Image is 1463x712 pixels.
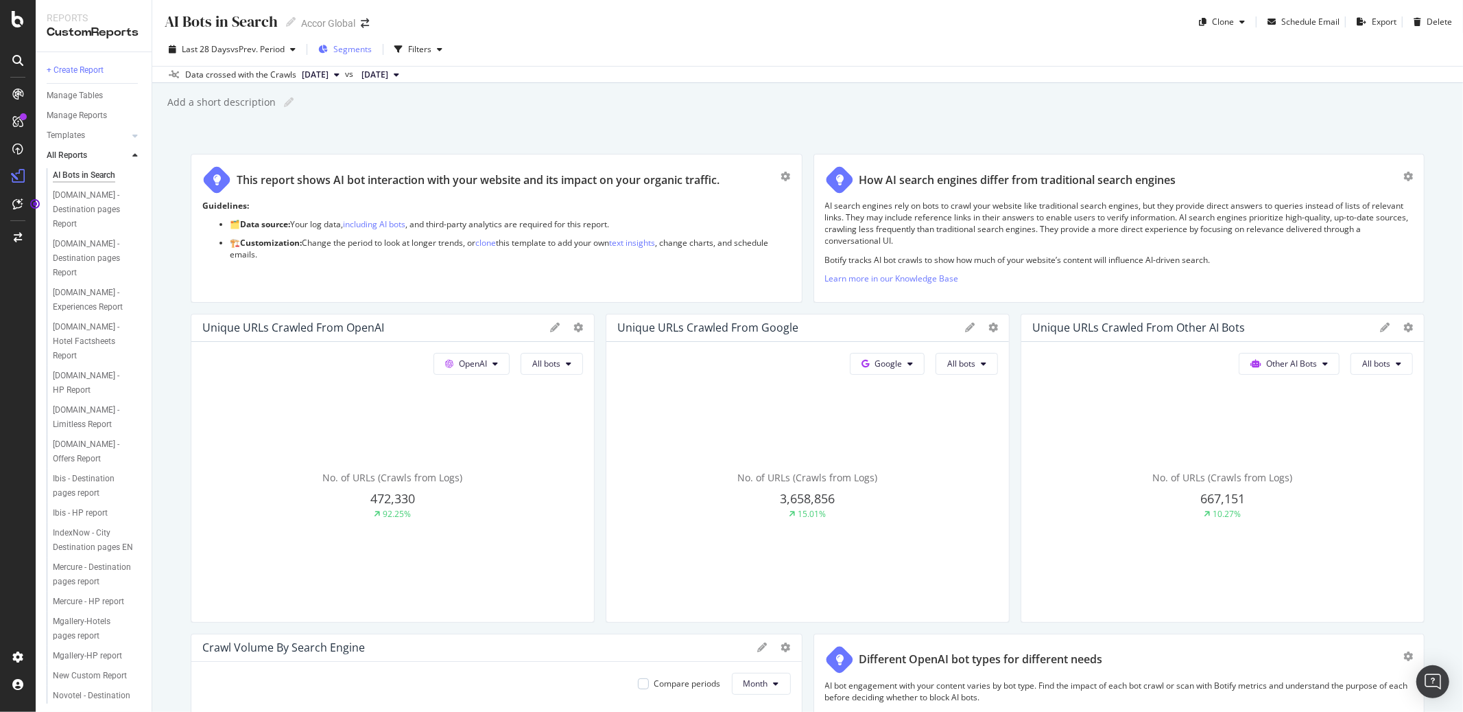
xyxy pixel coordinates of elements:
[850,353,925,375] button: Google
[53,403,133,432] div: all.accor.com - Limitless Report
[606,314,1010,623] div: Unique URLs Crawled from GoogleGoogleAll botsNo. of URLs (Crawls from Logs)3,658,85615.01%
[825,200,1414,247] p: AI search engines rely on bots to crawl your website like traditional search engines, but they pr...
[53,237,135,280] div: all.accor.com - Destination pages Report
[1213,508,1241,520] div: 10.27%
[859,652,1103,667] div: Different OpenAI bot types for different needs
[343,218,405,230] a: including AI bots
[345,68,356,80] span: vs
[47,63,104,78] div: + Create Report
[859,172,1176,188] div: How AI search engines differ from traditional search engines
[1281,16,1340,27] div: Schedule Email
[240,237,302,249] strong: Customization:
[744,678,768,689] span: Month
[53,669,142,683] a: New Custom Report
[47,89,142,103] a: Manage Tables
[798,508,826,520] div: 15.01%
[1427,16,1452,27] div: Delete
[654,678,721,689] div: Compare periods
[53,526,142,555] a: IndexNow - City Destination pages EN
[230,218,791,230] p: 🗂️ Your log data, , and third-party analytics are required for this report.
[53,286,134,314] div: all.accor.com - Experiences Report
[370,490,415,507] span: 472,330
[47,128,85,143] div: Templates
[408,43,431,55] div: Filters
[781,172,791,181] div: gear
[361,69,388,81] span: 2025 Jul. 25th
[459,358,487,369] span: OpenAI
[53,595,124,609] div: Mercure - HP report
[53,595,142,609] a: Mercure - HP report
[1032,321,1245,334] div: Unique URLs Crawled from Other AI Bots
[1153,471,1293,484] span: No. of URLs (Crawls from Logs)
[53,437,132,466] div: all.accor.com - Offers Report
[732,673,791,695] button: Month
[166,95,276,109] div: Add a short description
[53,369,132,398] div: all.accor.com - HP Report
[182,43,230,55] span: Last 28 Days
[323,471,463,484] span: No. of URLs (Crawls from Logs)
[825,680,1414,703] p: AI bot engagement with your content varies by bot type. Find the impact of each bot crawl or scan...
[47,11,141,25] div: Reports
[53,560,142,589] a: Mercure - Destination pages report
[947,358,975,369] span: All bots
[53,188,142,231] a: [DOMAIN_NAME] - Destination pages Report
[53,506,142,520] a: Ibis - HP report
[47,148,128,163] a: All Reports
[230,237,791,260] p: 🏗️ Change the period to look at longer trends, or this template to add your own , change charts, ...
[1266,358,1317,369] span: Other AI Bots
[53,649,142,663] a: Mgallery-HP report
[47,108,142,123] a: Manage Reports
[361,19,369,28] div: arrow-right-arrow-left
[53,560,133,589] div: Mercure - Destination pages report
[230,43,285,55] span: vs Prev. Period
[202,641,365,654] div: Crawl Volume By Search Engine
[53,237,142,280] a: [DOMAIN_NAME] - Destination pages Report
[333,43,372,55] span: Segments
[163,38,301,60] button: Last 28 DaysvsPrev. Period
[356,67,405,83] button: [DATE]
[53,669,127,683] div: New Custom Report
[936,353,998,375] button: All bots
[53,168,142,183] a: AI Bots in Search
[191,154,802,303] div: This report shows AI bot interaction with your website and its impact on your organic traffic.Gui...
[1403,652,1413,661] div: gear
[53,506,108,520] div: Ibis - HP report
[617,321,798,334] div: Unique URLs Crawled from Google
[1408,11,1452,33] button: Delete
[53,649,122,663] div: Mgallery-HP report
[53,526,134,555] div: IndexNow - City Destination pages EN
[1193,11,1250,33] button: Clone
[237,172,719,188] div: This report shows AI bot interaction with your website and its impact on your organic traffic.
[47,25,141,41] div: CustomReports
[163,11,278,32] div: AI Bots in Search
[53,320,142,363] a: [DOMAIN_NAME] - Hotel Factsheets Report
[521,353,583,375] button: All bots
[1372,16,1396,27] div: Export
[532,358,560,369] span: All bots
[301,16,355,30] div: Accor Global
[53,472,132,501] div: Ibis - Destination pages report
[1021,314,1425,623] div: Unique URLs Crawled from Other AI BotsOther AI BotsAll botsNo. of URLs (Crawls from Logs)667,1511...
[389,38,448,60] button: Filters
[202,200,249,211] strong: Guidelines:
[202,321,384,334] div: Unique URLs Crawled from OpenAI
[1351,11,1396,33] button: Export
[286,17,296,27] i: Edit report name
[185,69,296,81] div: Data crossed with the Crawls
[813,154,1425,303] div: How AI search engines differ from traditional search enginesAI search engines rely on bots to cra...
[875,358,902,369] span: Google
[383,508,412,520] div: 92.25%
[1351,353,1413,375] button: All bots
[1416,665,1449,698] div: Open Intercom Messenger
[296,67,345,83] button: [DATE]
[825,273,959,284] a: Learn more in our Knowledge Base
[1362,358,1390,369] span: All bots
[29,198,41,210] div: Tooltip anchor
[284,97,294,107] i: Edit report name
[738,471,878,484] span: No. of URLs (Crawls from Logs)
[47,128,128,143] a: Templates
[781,490,835,507] span: 3,658,856
[53,369,142,398] a: [DOMAIN_NAME] - HP Report
[53,188,135,231] div: all.accor.com - Destination pages Report
[53,403,142,432] a: [DOMAIN_NAME] - Limitless Report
